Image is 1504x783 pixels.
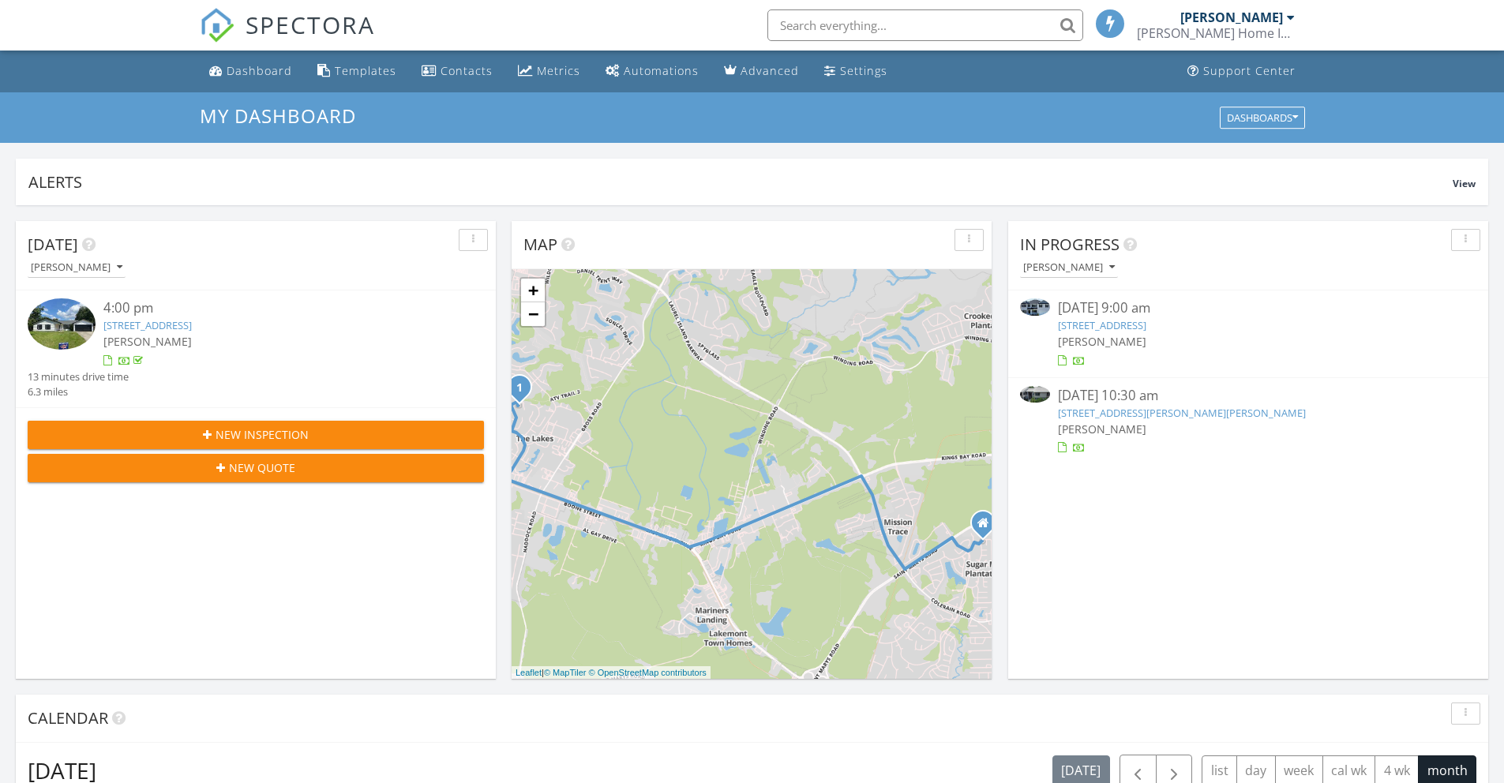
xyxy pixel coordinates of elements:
div: 4:00 pm [103,298,446,318]
a: 4:00 pm [STREET_ADDRESS] [PERSON_NAME] 13 minutes drive time 6.3 miles [28,298,484,399]
button: New Quote [28,454,484,482]
div: Automations [624,63,699,78]
button: Dashboards [1220,107,1305,129]
span: New Inspection [216,426,309,443]
div: Templates [335,63,396,78]
img: 9348987%2Fcover_photos%2FY9ufHNg9TYFQGlf3gzSO%2Fsmall.jpg [28,298,96,350]
div: 102 Driftwood Ct, Kingsland, GA 31548 [519,387,529,396]
div: [DATE] 10:30 am [1058,386,1438,406]
i: 1 [516,383,523,394]
a: [STREET_ADDRESS] [103,318,192,332]
a: [STREET_ADDRESS][PERSON_NAME][PERSON_NAME] [1058,406,1306,420]
div: Contacts [441,63,493,78]
a: Metrics [512,57,587,86]
a: © MapTiler [544,668,587,677]
div: | [512,666,711,680]
span: View [1453,177,1476,190]
div: 407 McQueen CIr, St. Marys GA 31558 [983,523,992,532]
img: 9353699%2Fcover_photos%2FXu0WoZIbD4OXfQ7ZUbUS%2Fsmall.jpg [1020,386,1050,403]
span: [DATE] [28,234,78,255]
div: [DATE] 9:00 am [1058,298,1438,318]
div: Dashboards [1227,112,1298,123]
div: Settings [840,63,887,78]
a: [DATE] 9:00 am [STREET_ADDRESS] [PERSON_NAME] [1020,298,1476,369]
span: [PERSON_NAME] [1058,421,1146,436]
a: Settings [818,57,894,86]
img: The Best Home Inspection Software - Spectora [200,8,234,43]
a: [DATE] 10:30 am [STREET_ADDRESS][PERSON_NAME][PERSON_NAME] [PERSON_NAME] [1020,386,1476,456]
a: Contacts [415,57,499,86]
a: [STREET_ADDRESS] [1058,318,1146,332]
a: Automations (Basic) [599,57,705,86]
a: Support Center [1181,57,1302,86]
div: [PERSON_NAME] [1023,262,1115,273]
a: SPECTORA [200,21,375,54]
div: Dashboard [227,63,292,78]
a: Leaflet [516,668,542,677]
span: My Dashboard [200,103,356,129]
a: Advanced [718,57,805,86]
div: Alerts [28,171,1453,193]
span: In Progress [1020,234,1120,255]
span: [PERSON_NAME] [103,334,192,349]
span: Calendar [28,707,108,729]
a: © OpenStreetMap contributors [589,668,707,677]
div: [PERSON_NAME] [31,262,122,273]
button: [PERSON_NAME] [28,257,126,279]
span: New Quote [229,459,295,476]
a: Dashboard [203,57,298,86]
a: Templates [311,57,403,86]
span: SPECTORA [246,8,375,41]
a: Zoom in [521,279,545,302]
span: Map [523,234,557,255]
div: Rosario's Home Inspections LLC [1137,25,1295,41]
button: New Inspection [28,421,484,449]
img: 9349007%2Fcover_photos%2F7SQtRA0YqBJRZgKIhf28%2Fsmall.jpg [1020,298,1050,315]
div: Support Center [1203,63,1296,78]
div: Metrics [537,63,580,78]
span: [PERSON_NAME] [1058,334,1146,349]
div: 13 minutes drive time [28,369,129,384]
input: Search everything... [767,9,1083,41]
div: Advanced [741,63,799,78]
button: [PERSON_NAME] [1020,257,1118,279]
div: [PERSON_NAME] [1180,9,1283,25]
a: Zoom out [521,302,545,326]
div: 6.3 miles [28,384,129,399]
